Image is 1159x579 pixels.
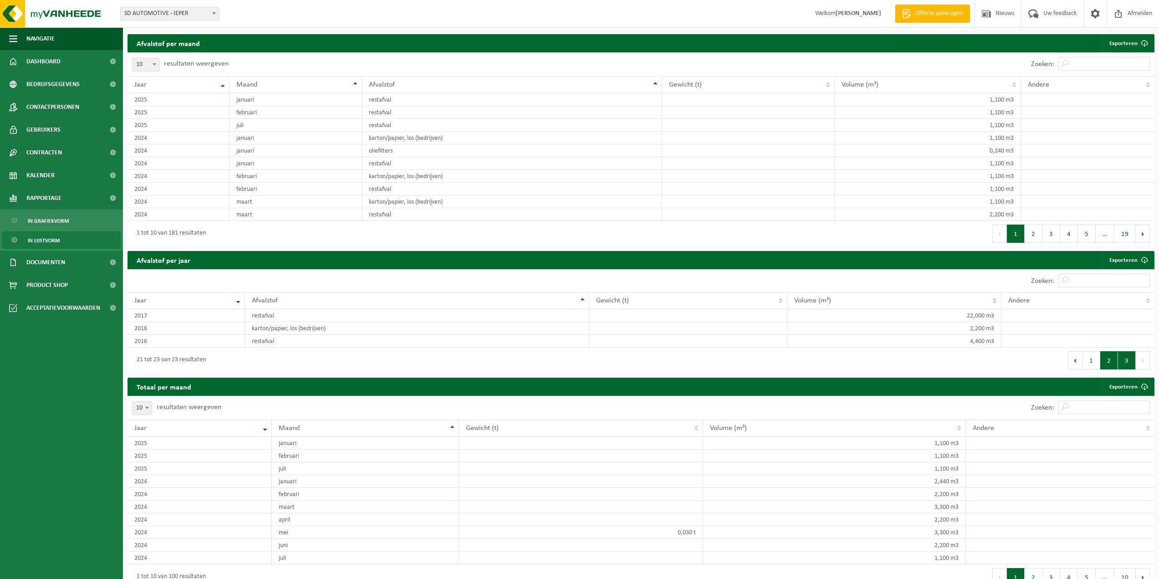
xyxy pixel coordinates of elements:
[835,93,1021,106] td: 1,100 m3
[703,552,966,564] td: 1,100 m3
[1060,225,1078,243] button: 4
[134,425,147,432] span: Jaar
[1136,225,1150,243] button: Next
[128,144,230,157] td: 2024
[230,170,362,183] td: februari
[842,81,878,88] span: Volume (m³)
[2,212,121,229] a: In grafiekvorm
[362,183,662,195] td: restafval
[128,437,272,450] td: 2025
[835,170,1021,183] td: 1,100 m3
[272,501,459,513] td: maart
[466,425,499,432] span: Gewicht (t)
[835,144,1021,157] td: 0,240 m3
[703,488,966,501] td: 2,200 m3
[28,212,69,230] span: In grafiekvorm
[835,132,1021,144] td: 1,100 m3
[1114,225,1136,243] button: 19
[272,513,459,526] td: april
[128,378,200,395] h2: Totaal per maand
[459,526,703,539] td: 0,030 t
[26,297,100,319] span: Acceptatievoorwaarden
[157,404,221,411] label: resultaten weergeven
[1136,351,1150,369] button: Next
[128,132,230,144] td: 2024
[703,450,966,462] td: 1,100 m3
[230,132,362,144] td: januari
[1118,351,1136,369] button: 3
[128,513,272,526] td: 2024
[362,195,662,208] td: karton/papier, los (bedrijven)
[787,335,1001,348] td: 4,400 m3
[128,34,209,52] h2: Afvalstof per maand
[128,539,272,552] td: 2024
[703,526,966,539] td: 3,300 m3
[245,309,589,322] td: restafval
[1008,297,1030,304] span: Andere
[26,274,68,297] span: Product Shop
[128,526,272,539] td: 2024
[128,488,272,501] td: 2024
[245,335,589,348] td: restafval
[279,425,300,432] span: Maand
[133,58,159,71] span: 10
[128,251,199,269] h2: Afvalstof per jaar
[132,401,152,415] span: 10
[164,60,229,67] label: resultaten weergeven
[230,119,362,132] td: juli
[272,488,459,501] td: februari
[26,73,80,96] span: Bedrijfsgegevens
[835,119,1021,132] td: 1,100 m3
[703,513,966,526] td: 2,200 m3
[362,119,662,132] td: restafval
[362,157,662,170] td: restafval
[128,335,245,348] td: 2016
[230,93,362,106] td: januari
[128,170,230,183] td: 2024
[835,208,1021,221] td: 2,200 m3
[703,501,966,513] td: 3,300 m3
[992,225,1007,243] button: Previous
[794,297,831,304] span: Volume (m³)
[230,195,362,208] td: maart
[128,93,230,106] td: 2025
[236,81,257,88] span: Maand
[1025,225,1042,243] button: 2
[26,164,55,187] span: Kalender
[28,232,60,249] span: In lijstvorm
[120,7,219,20] span: SD AUTOMOTIVE - IEPER
[835,183,1021,195] td: 1,100 m3
[835,195,1021,208] td: 1,100 m3
[1100,351,1118,369] button: 2
[134,297,147,304] span: Jaar
[1028,81,1049,88] span: Andere
[252,297,278,304] span: Afvalstof
[272,539,459,552] td: juni
[1042,225,1060,243] button: 3
[669,81,702,88] span: Gewicht (t)
[26,141,62,164] span: Contracten
[128,208,230,221] td: 2024
[128,322,245,335] td: 2016
[362,132,662,144] td: karton/papier, los (bedrijven)
[26,50,61,73] span: Dashboard
[272,437,459,450] td: januari
[362,93,662,106] td: restafval
[1082,351,1100,369] button: 1
[128,106,230,119] td: 2025
[121,7,219,20] span: SD AUTOMOTIVE - IEPER
[787,322,1001,335] td: 2,200 m3
[1031,61,1054,68] label: Zoeken:
[128,462,272,475] td: 2025
[1031,404,1054,411] label: Zoeken:
[128,195,230,208] td: 2024
[128,119,230,132] td: 2025
[272,462,459,475] td: juli
[272,552,459,564] td: juli
[2,231,121,249] a: In lijstvorm
[230,106,362,119] td: februari
[710,425,747,432] span: Volume (m³)
[26,27,55,50] span: Navigatie
[1078,225,1096,243] button: 5
[703,437,966,450] td: 1,100 m3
